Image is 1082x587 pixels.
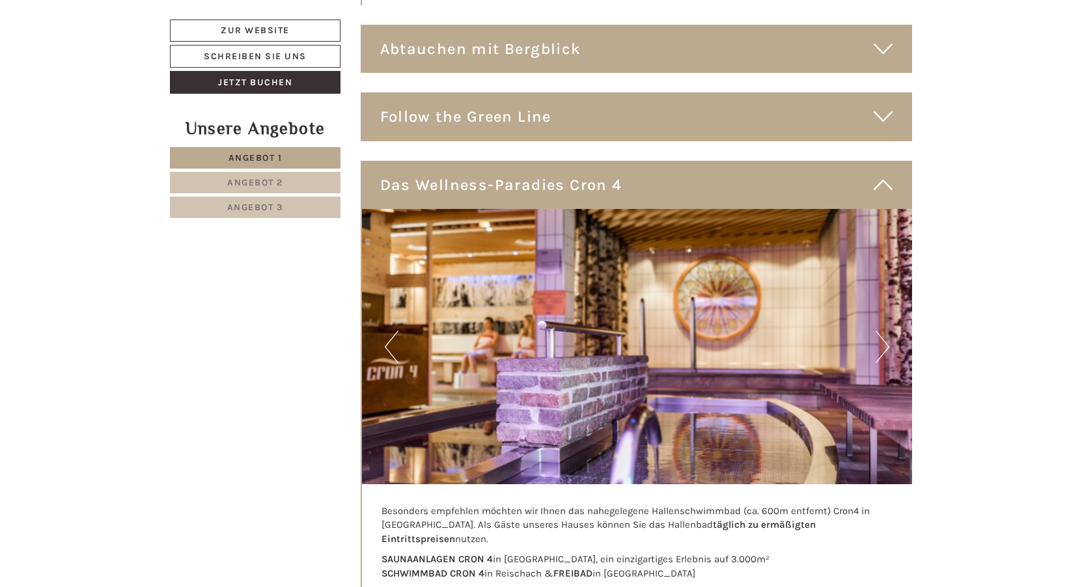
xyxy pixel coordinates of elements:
div: Unsere Angebote [170,116,340,141]
div: Hotel B&B Feldmessner [20,38,212,48]
button: Next [876,331,889,363]
div: Donnerstag [216,10,296,32]
small: 07:05 [20,63,212,72]
p: in [GEOGRAPHIC_DATA], ein einzigartiges Erlebnis auf 3.000m² in Reischach & in [GEOGRAPHIC_DATA] [381,553,893,580]
div: Das Wellness-Paradies Cron 4 [361,161,913,209]
strong: täglich zu ermäßigten Eintrittspreisen [381,519,816,544]
strong: FREIBAD [553,567,592,579]
div: Guten Tag, wie können wir Ihnen helfen? [10,35,218,75]
button: Previous [385,331,398,363]
strong: SAUNAANLAGEN CRON 4 [381,553,493,565]
span: Angebot 1 [229,152,283,163]
span: Angebot 3 [227,202,284,213]
div: Follow the Green Line [361,92,913,141]
span: Angebot 2 [227,177,283,188]
strong: SCHWIMMBAD CRON 4 [381,567,484,579]
button: Senden [430,343,512,366]
a: Zur Website [170,20,340,42]
a: Schreiben Sie uns [170,45,340,68]
p: Besonders empfehlen möchten wir Ihnen das nahegelegene Hallenschwimmbad (ca. 600m entfernt) Cron4... [381,504,893,546]
a: Jetzt buchen [170,71,340,94]
div: Abtauchen mit Bergblick [361,25,913,73]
